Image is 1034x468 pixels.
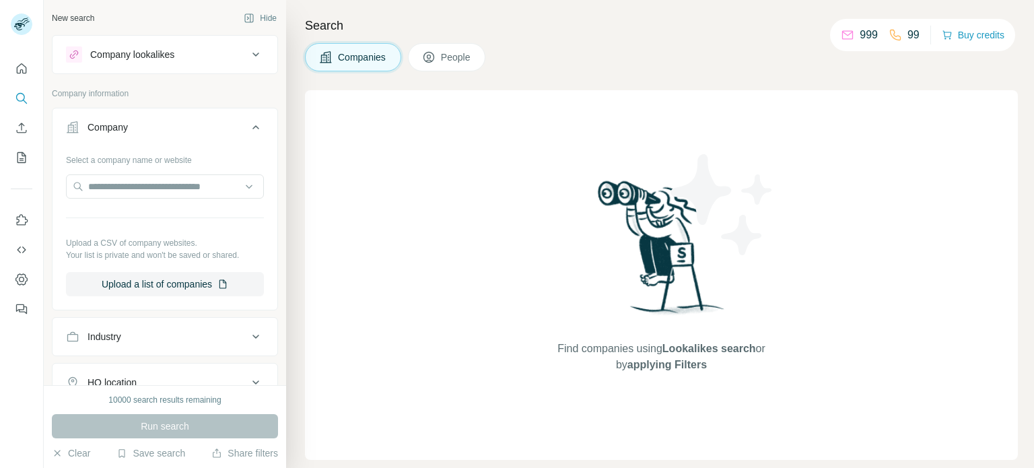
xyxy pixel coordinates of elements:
button: Share filters [211,446,278,460]
img: Surfe Illustration - Woman searching with binoculars [592,177,732,327]
p: 99 [907,27,920,43]
div: Company lookalikes [90,48,174,61]
p: Upload a CSV of company websites. [66,237,264,249]
span: applying Filters [627,359,707,370]
button: Industry [53,321,277,353]
img: Surfe Illustration - Stars [662,144,783,265]
button: My lists [11,145,32,170]
button: Feedback [11,297,32,321]
button: Company lookalikes [53,38,277,71]
span: Find companies using or by [553,341,769,373]
button: Clear [52,446,90,460]
button: Buy credits [942,26,1004,44]
div: Company [88,121,128,134]
button: Use Surfe on LinkedIn [11,208,32,232]
button: HQ location [53,366,277,399]
p: 999 [860,27,878,43]
div: Select a company name or website [66,149,264,166]
button: Quick start [11,57,32,81]
span: Companies [338,51,387,64]
div: New search [52,12,94,24]
div: Industry [88,330,121,343]
button: Hide [234,8,286,28]
button: Dashboard [11,267,32,292]
button: Enrich CSV [11,116,32,140]
p: Company information [52,88,278,100]
p: Your list is private and won't be saved or shared. [66,249,264,261]
button: Search [11,86,32,110]
div: 10000 search results remaining [108,394,221,406]
div: HQ location [88,376,137,389]
button: Use Surfe API [11,238,32,262]
span: People [441,51,472,64]
span: Lookalikes search [662,343,756,354]
button: Company [53,111,277,149]
button: Upload a list of companies [66,272,264,296]
button: Save search [116,446,185,460]
h4: Search [305,16,1018,35]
